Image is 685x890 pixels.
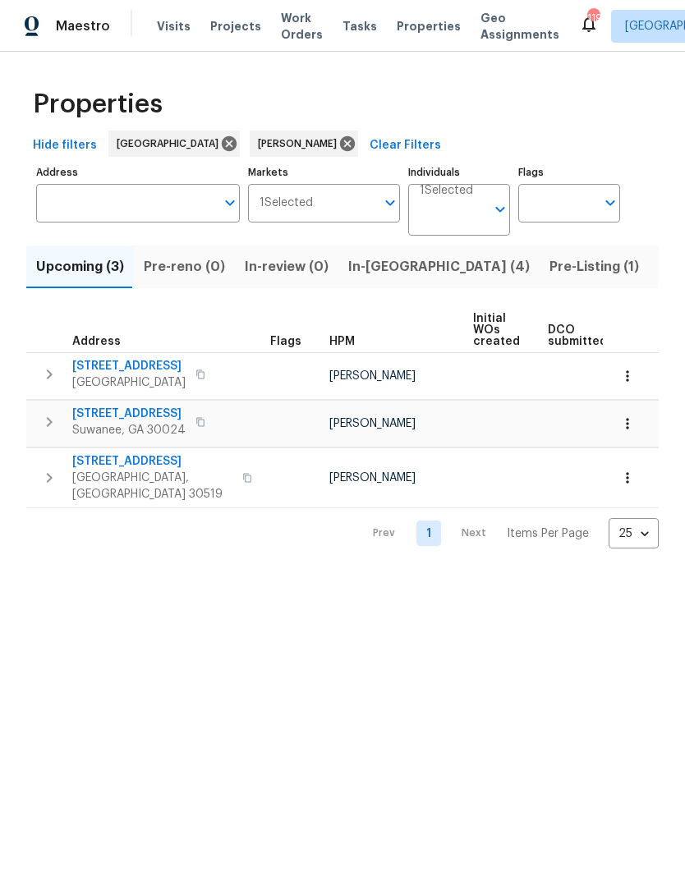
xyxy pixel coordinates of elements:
[548,324,607,347] span: DCO submitted
[518,167,620,177] label: Flags
[72,422,186,438] span: Suwanee, GA 30024
[379,191,402,214] button: Open
[210,18,261,34] span: Projects
[342,21,377,32] span: Tasks
[72,336,121,347] span: Address
[329,370,416,382] span: [PERSON_NAME]
[72,406,186,422] span: [STREET_ADDRESS]
[72,374,186,391] span: [GEOGRAPHIC_DATA]
[33,96,163,112] span: Properties
[549,255,639,278] span: Pre-Listing (1)
[260,196,313,210] span: 1 Selected
[36,255,124,278] span: Upcoming (3)
[72,470,232,502] span: [GEOGRAPHIC_DATA], [GEOGRAPHIC_DATA] 30519
[599,191,622,214] button: Open
[56,18,110,34] span: Maestro
[348,255,530,278] span: In-[GEOGRAPHIC_DATA] (4)
[587,10,599,26] div: 119
[507,525,589,542] p: Items Per Page
[270,336,301,347] span: Flags
[416,521,441,546] a: Goto page 1
[157,18,191,34] span: Visits
[218,191,241,214] button: Open
[370,135,441,156] span: Clear Filters
[329,336,355,347] span: HPM
[489,198,512,221] button: Open
[397,18,461,34] span: Properties
[480,10,559,43] span: Geo Assignments
[329,418,416,429] span: [PERSON_NAME]
[250,131,358,157] div: [PERSON_NAME]
[363,131,448,161] button: Clear Filters
[357,518,659,548] nav: Pagination Navigation
[609,512,659,555] div: 25
[281,10,323,43] span: Work Orders
[36,167,240,177] label: Address
[26,131,103,161] button: Hide filters
[245,255,329,278] span: In-review (0)
[144,255,225,278] span: Pre-reno (0)
[117,135,225,152] span: [GEOGRAPHIC_DATA]
[33,135,97,156] span: Hide filters
[72,358,186,374] span: [STREET_ADDRESS]
[108,131,240,157] div: [GEOGRAPHIC_DATA]
[248,167,401,177] label: Markets
[408,167,510,177] label: Individuals
[72,453,232,470] span: [STREET_ADDRESS]
[258,135,343,152] span: [PERSON_NAME]
[473,313,520,347] span: Initial WOs created
[329,472,416,484] span: [PERSON_NAME]
[420,184,473,198] span: 1 Selected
